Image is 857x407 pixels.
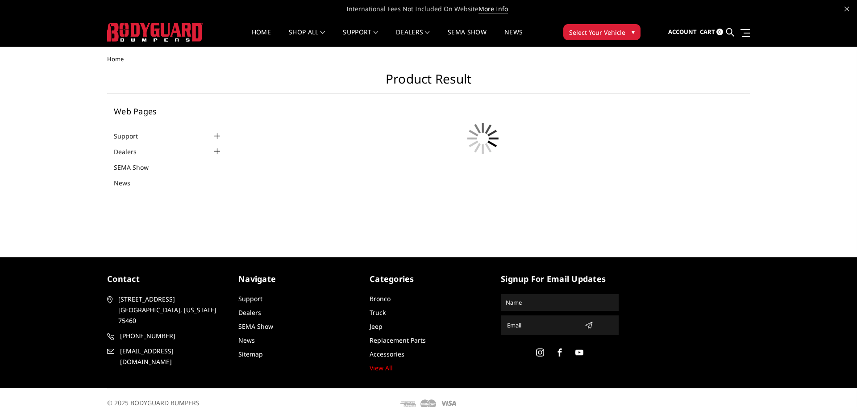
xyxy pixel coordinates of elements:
a: Dealers [396,29,430,46]
span: Home [107,55,124,63]
a: Accessories [370,350,404,358]
a: More Info [478,4,508,13]
h5: signup for email updates [501,273,619,285]
h5: Web Pages [114,107,223,115]
a: View All [370,364,393,372]
a: [EMAIL_ADDRESS][DOMAIN_NAME] [107,346,225,367]
h5: Categories [370,273,487,285]
a: Sitemap [238,350,263,358]
a: News [114,178,141,188]
a: Cart 0 [700,20,723,44]
span: © 2025 BODYGUARD BUMPERS [107,399,200,407]
a: Account [668,20,697,44]
span: [EMAIL_ADDRESS][DOMAIN_NAME] [120,346,224,367]
span: Select Your Vehicle [569,28,625,37]
h5: Navigate [238,273,356,285]
span: Cart [700,28,715,36]
a: Dealers [114,147,148,156]
button: Select Your Vehicle [563,24,641,40]
img: preloader.gif [461,116,505,161]
a: SEMA Show [114,163,160,172]
span: [PHONE_NUMBER] [120,331,224,341]
span: Account [668,28,697,36]
a: SEMA Show [238,322,273,331]
input: Name [502,295,617,310]
a: Jeep [370,322,383,331]
a: News [504,29,523,46]
a: Support [114,131,149,141]
a: Bronco [370,294,391,303]
a: Truck [370,308,386,317]
h1: Product Result [107,71,750,94]
input: Email [503,318,581,332]
a: Home [252,29,271,46]
a: News [238,336,255,344]
img: BODYGUARD BUMPERS [107,23,203,42]
a: Dealers [238,308,261,317]
a: Support [238,294,262,303]
span: 0 [716,29,723,35]
a: SEMA Show [448,29,487,46]
a: Support [343,29,378,46]
a: Replacement Parts [370,336,426,344]
h5: contact [107,273,225,285]
a: [PHONE_NUMBER] [107,331,225,341]
span: [STREET_ADDRESS] [GEOGRAPHIC_DATA], [US_STATE] 75460 [118,294,222,326]
a: shop all [289,29,325,46]
span: ▾ [632,27,635,37]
